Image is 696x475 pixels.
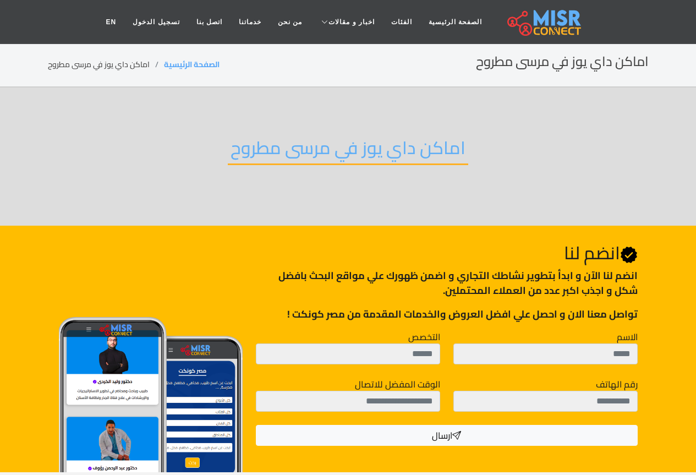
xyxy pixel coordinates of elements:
[228,137,468,165] h2: اماكن داي يوز في مرسى مطروح
[98,12,125,32] a: EN
[383,12,420,32] a: الفئات
[256,425,637,446] button: ارسال
[164,57,220,72] a: الصفحة الرئيسية
[188,12,231,32] a: اتصل بنا
[617,330,638,343] label: الاسم
[476,54,649,70] h2: اماكن داي يوز في مرسى مطروح
[328,17,375,27] span: اخبار و مقالات
[420,12,490,32] a: الصفحة الرئيسية
[596,378,638,391] label: رقم الهاتف
[256,268,637,298] p: انضم لنا اﻵن و ابدأ بتطوير نشاطك التجاري و اضمن ظهورك علي مواقع البحث بافضل شكل و اجذب اكبر عدد م...
[310,12,383,32] a: اخبار و مقالات
[408,330,440,343] label: التخصص
[620,246,638,264] svg: Verified account
[231,12,270,32] a: خدماتنا
[256,307,637,321] p: تواصل معنا الان و احصل علي افضل العروض والخدمات المقدمة من مصر كونكت !
[355,378,440,391] label: الوقت المفضل للاتصال
[270,12,310,32] a: من نحن
[507,8,581,36] img: main.misr_connect
[256,242,637,264] h2: انضم لنا
[124,12,188,32] a: تسجيل الدخول
[48,59,164,70] li: اماكن داي يوز في مرسى مطروح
